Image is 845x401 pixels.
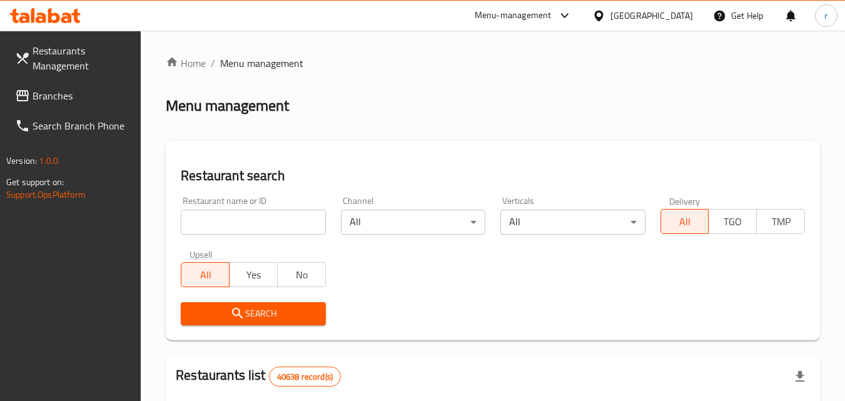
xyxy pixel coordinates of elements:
a: Restaurants Management [5,36,141,81]
div: All [341,210,485,235]
a: Support.OpsPlatform [6,186,86,203]
button: Yes [229,262,278,287]
span: r [824,9,827,23]
li: / [211,56,215,71]
h2: Restaurants list [176,366,341,387]
span: Get support on: [6,174,64,190]
button: All [660,209,709,234]
h2: Restaurant search [181,166,805,185]
div: [GEOGRAPHIC_DATA] [610,9,693,23]
span: Search [191,306,315,322]
div: Menu-management [475,8,552,23]
span: TMP [762,213,800,231]
a: Search Branch Phone [5,111,141,141]
input: Search for restaurant name or ID.. [181,210,325,235]
h2: Menu management [166,96,289,116]
a: Branches [5,81,141,111]
span: 1.0.0 [39,153,58,169]
div: All [500,210,645,235]
span: Yes [235,266,273,284]
div: Total records count [269,367,341,387]
button: TMP [756,209,805,234]
a: Home [166,56,206,71]
span: No [283,266,321,284]
label: Upsell [190,250,213,258]
span: Branches [33,88,131,103]
span: TGO [714,213,752,231]
span: All [186,266,225,284]
button: No [277,262,326,287]
label: Delivery [669,196,701,205]
button: Search [181,302,325,325]
span: Version: [6,153,37,169]
div: Export file [785,362,815,392]
span: Restaurants Management [33,43,131,73]
span: 40638 record(s) [270,371,340,383]
span: Search Branch Phone [33,118,131,133]
nav: breadcrumb [166,56,820,71]
button: All [181,262,230,287]
span: All [666,213,704,231]
span: Menu management [220,56,303,71]
button: TGO [708,209,757,234]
